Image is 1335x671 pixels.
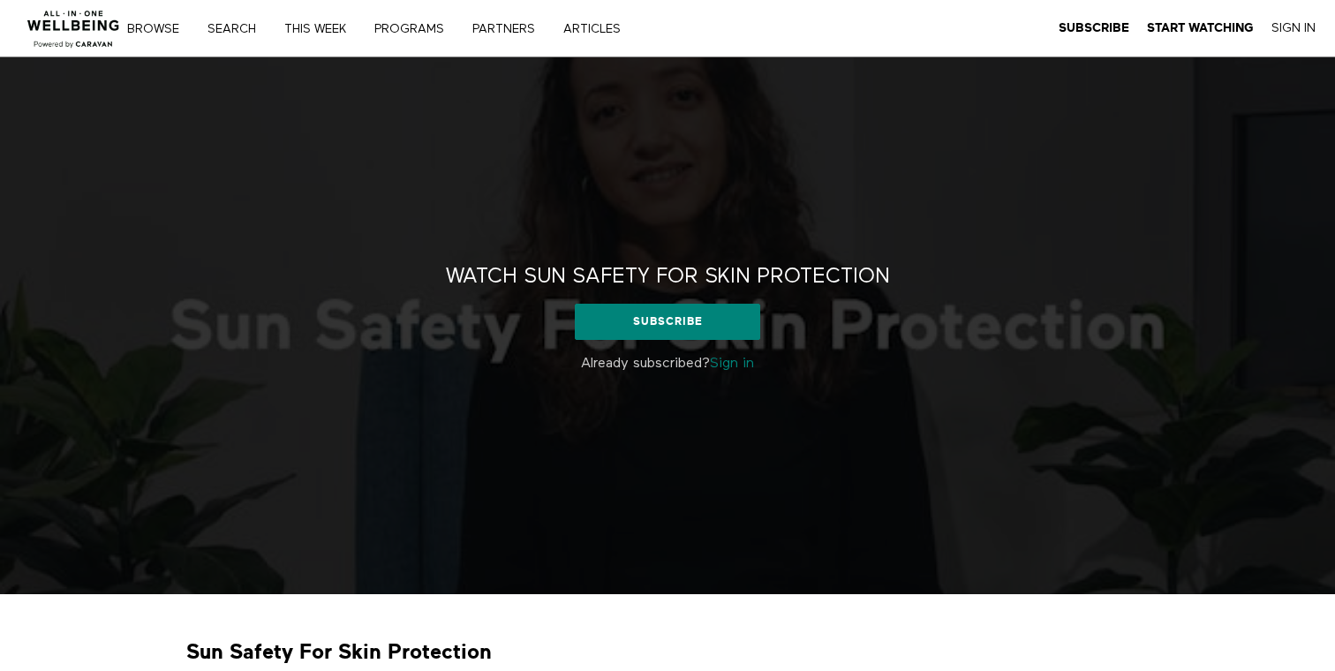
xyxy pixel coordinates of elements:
a: Start Watching [1147,20,1254,36]
a: Sign In [1271,20,1316,36]
a: Browse [121,23,198,35]
a: Sign in [710,357,754,371]
a: Subscribe [1059,20,1129,36]
a: PROGRAMS [368,23,463,35]
strong: Start Watching [1147,21,1254,34]
a: PARTNERS [466,23,554,35]
h2: Watch Sun Safety For Skin Protection [446,263,890,290]
strong: Subscribe [1059,21,1129,34]
a: THIS WEEK [278,23,365,35]
a: Subscribe [575,304,761,339]
nav: Primary [140,19,657,37]
a: ARTICLES [557,23,639,35]
p: Already subscribed? [474,353,862,374]
strong: Sun Safety For Skin Protection [186,638,492,666]
a: Search [201,23,275,35]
